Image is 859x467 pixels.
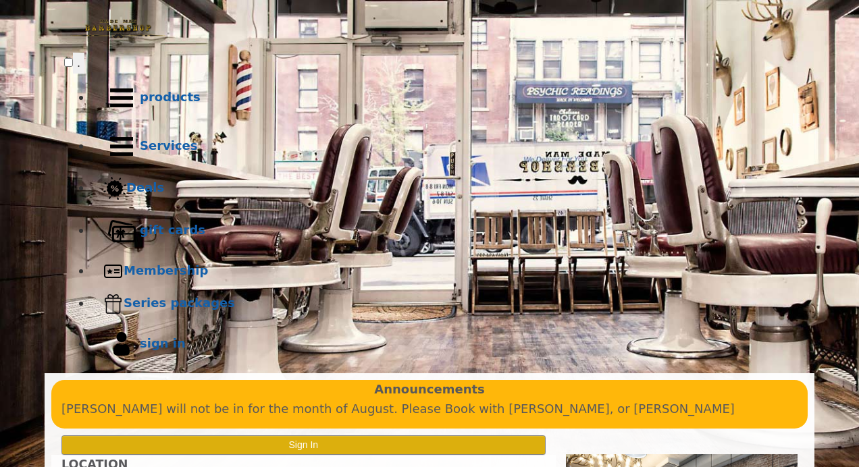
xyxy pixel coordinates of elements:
img: Gift cards [103,213,140,249]
input: menu toggle [64,58,73,67]
b: Announcements [374,380,485,400]
b: Series packages [124,296,235,310]
img: Made Man Barbershop logo [64,7,172,51]
b: Deals [126,180,164,194]
a: Series packagesSeries packages [91,287,795,320]
a: MembershipMembership [91,255,795,287]
b: products [140,90,201,104]
b: sign in [140,336,186,350]
img: Products [103,80,140,116]
p: [PERSON_NAME] will not be in for the month of August. Please Book with [PERSON_NAME], or [PERSON_... [61,400,798,419]
span: . [77,56,80,70]
a: Productsproducts [91,74,795,122]
b: Services [140,138,198,153]
b: gift cards [140,223,205,237]
img: Services [103,128,140,165]
button: menu toggle [73,53,84,74]
b: Membership [124,263,208,277]
img: Membership [103,261,124,281]
img: Deals [103,177,126,200]
button: Sign In [61,435,546,455]
a: Gift cardsgift cards [91,207,795,255]
a: sign insign in [91,320,795,368]
img: sign in [103,326,140,362]
img: Series packages [103,294,124,314]
a: DealsDeals [91,171,795,207]
a: ServicesServices [91,122,795,171]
